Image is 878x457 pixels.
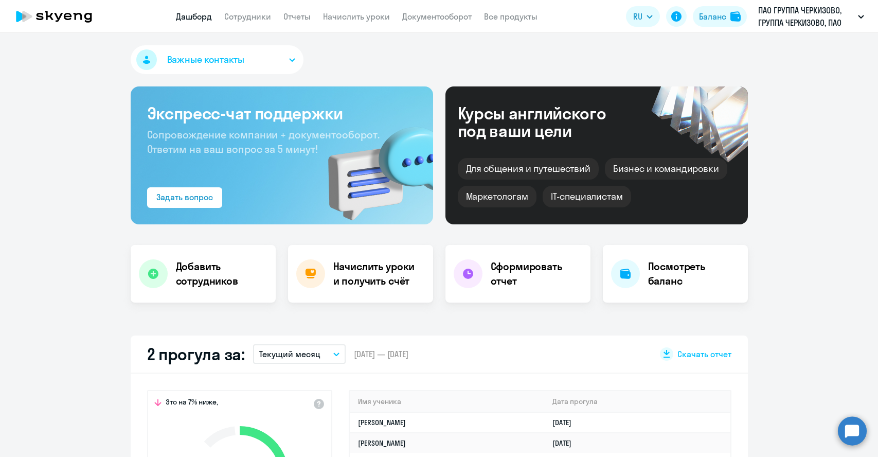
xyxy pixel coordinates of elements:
h3: Экспресс-чат поддержки [147,103,417,124]
div: Задать вопрос [156,191,213,203]
a: Начислить уроки [323,11,390,22]
img: bg-img [313,109,433,224]
a: Документооборот [402,11,472,22]
span: [DATE] — [DATE] [354,348,408,360]
button: Важные контакты [131,45,303,74]
a: Отчеты [283,11,311,22]
a: [PERSON_NAME] [358,418,406,427]
th: Дата прогула [544,391,730,412]
p: Текущий месяц [259,348,320,360]
button: Балансbalance [693,6,747,27]
a: [PERSON_NAME] [358,438,406,448]
span: Важные контакты [167,53,244,66]
button: Текущий месяц [253,344,346,364]
img: balance [730,11,741,22]
a: Сотрудники [224,11,271,22]
button: ПАО ГРУППА ЧЕРКИЗОВО, ГРУППА ЧЕРКИЗОВО, ПАО [753,4,869,29]
button: RU [626,6,660,27]
div: Баланс [699,10,726,23]
div: Бизнес и командировки [605,158,727,180]
h4: Сформировать отчет [491,259,582,288]
button: Задать вопрос [147,187,222,208]
div: Маркетологам [458,186,536,207]
h4: Посмотреть баланс [648,259,740,288]
span: Скачать отчет [677,348,731,360]
a: [DATE] [552,438,580,448]
a: Все продукты [484,11,537,22]
div: Курсы английского под ваши цели [458,104,634,139]
a: Дашборд [176,11,212,22]
h4: Начислить уроки и получить счёт [333,259,423,288]
h4: Добавить сотрудников [176,259,267,288]
p: ПАО ГРУППА ЧЕРКИЗОВО, ГРУППА ЧЕРКИЗОВО, ПАО [758,4,854,29]
span: Это на 7% ниже, [166,397,218,410]
th: Имя ученика [350,391,545,412]
h2: 2 прогула за: [147,344,245,364]
div: Для общения и путешествий [458,158,599,180]
span: Сопровождение компании + документооборот. Ответим на ваш вопрос за 5 минут! [147,128,380,155]
div: IT-специалистам [543,186,631,207]
span: RU [633,10,642,23]
a: [DATE] [552,418,580,427]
